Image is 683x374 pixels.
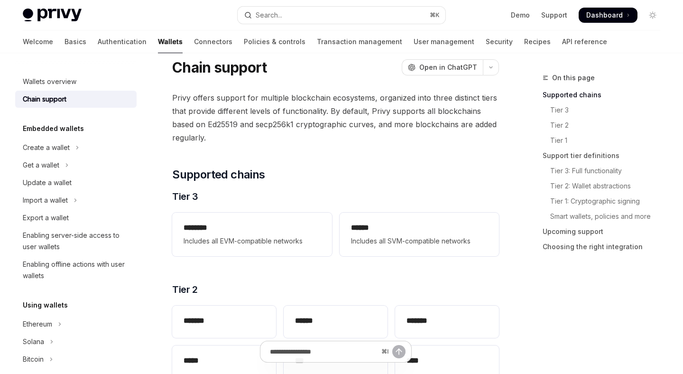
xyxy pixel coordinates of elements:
a: Supported chains [543,87,668,103]
input: Ask a question... [270,341,378,362]
span: Privy offers support for multiple blockchain ecosystems, organized into three distinct tiers that... [172,91,499,144]
img: light logo [23,9,82,22]
button: Toggle Solana section [15,333,137,350]
a: Welcome [23,30,53,53]
div: Ethereum [23,318,52,330]
a: Export a wallet [15,209,137,226]
a: Tier 2 [543,118,668,133]
button: Toggle Get a wallet section [15,157,137,174]
div: Chain support [23,93,66,105]
a: Support [541,10,567,20]
div: Enabling offline actions with user wallets [23,259,131,281]
div: Create a wallet [23,142,70,153]
div: Enabling server-side access to user wallets [23,230,131,252]
a: Smart wallets, policies and more [543,209,668,224]
div: Search... [256,9,282,21]
a: Tier 1: Cryptographic signing [543,194,668,209]
span: Tier 2 [172,283,197,296]
a: Policies & controls [244,30,305,53]
a: Tier 3 [543,103,668,118]
a: Authentication [98,30,147,53]
a: Support tier definitions [543,148,668,163]
span: Includes all EVM-compatible networks [184,235,320,247]
div: Update a wallet [23,177,72,188]
button: Send message [392,345,406,358]
a: **** *Includes all SVM-compatible networks [340,213,499,256]
span: Open in ChatGPT [419,63,477,72]
a: Wallets [158,30,183,53]
div: Import a wallet [23,195,68,206]
button: Toggle Bitcoin section [15,351,137,368]
a: Enabling offline actions with user wallets [15,256,137,284]
a: API reference [562,30,607,53]
span: Supported chains [172,167,265,182]
div: Bitcoin [23,354,44,365]
span: On this page [552,72,595,84]
a: Tier 2: Wallet abstractions [543,178,668,194]
a: Connectors [194,30,232,53]
button: Toggle dark mode [645,8,660,23]
button: Toggle Import a wallet section [15,192,137,209]
a: Dashboard [579,8,637,23]
span: Dashboard [586,10,623,20]
button: Open search [238,7,445,24]
h1: Chain support [172,59,267,76]
h5: Embedded wallets [23,123,84,134]
div: Wallets overview [23,76,76,87]
button: Toggle Create a wallet section [15,139,137,156]
span: Tier 3 [172,190,198,203]
a: Chain support [15,91,137,108]
a: Update a wallet [15,174,137,191]
span: Includes all SVM-compatible networks [351,235,488,247]
button: Open in ChatGPT [402,59,483,75]
a: Demo [511,10,530,20]
a: Security [486,30,513,53]
a: Upcoming support [543,224,668,239]
div: Export a wallet [23,212,69,224]
div: Solana [23,336,44,347]
h5: Using wallets [23,299,68,311]
a: Choosing the right integration [543,239,668,254]
div: Get a wallet [23,159,59,171]
a: Enabling server-side access to user wallets [15,227,137,255]
a: Transaction management [317,30,402,53]
button: Toggle Ethereum section [15,316,137,333]
a: User management [414,30,474,53]
a: Tier 1 [543,133,668,148]
a: Wallets overview [15,73,137,90]
span: ⌘ K [430,11,440,19]
a: Basics [65,30,86,53]
a: **** ***Includes all EVM-compatible networks [172,213,332,256]
a: Tier 3: Full functionality [543,163,668,178]
a: Recipes [524,30,551,53]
